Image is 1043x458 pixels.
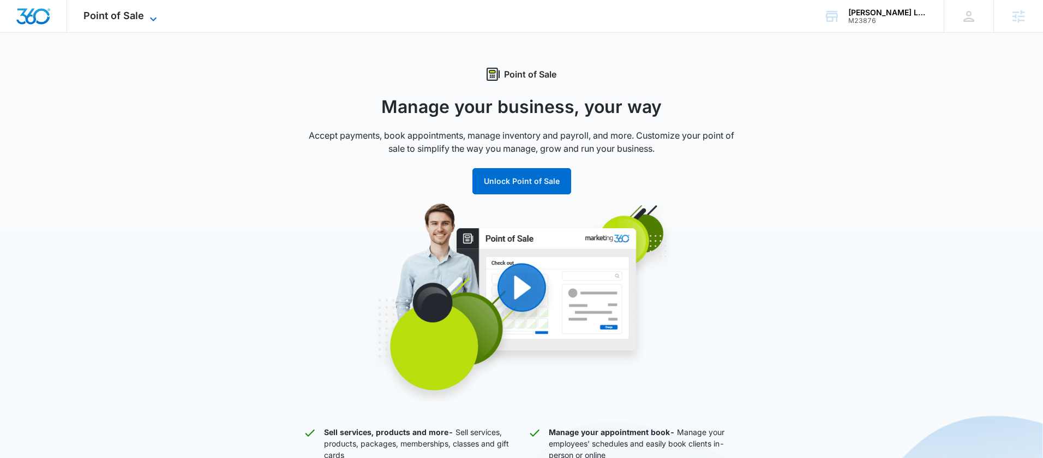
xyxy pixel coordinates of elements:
span: Point of Sale [83,10,144,21]
div: Point of Sale [303,68,740,81]
p: Accept payments, book appointments, manage inventory and payroll, and more. Customize your point ... [303,129,740,155]
a: Unlock Point of Sale [472,176,571,186]
div: account id [848,17,928,25]
button: Unlock Point of Sale [472,168,571,194]
strong: Sell services, products and more - [324,427,453,437]
h1: Manage your business, your way [303,94,740,120]
div: account name [848,8,928,17]
strong: Manage your appointment book - [549,427,675,437]
img: Point of Sale [314,202,729,401]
